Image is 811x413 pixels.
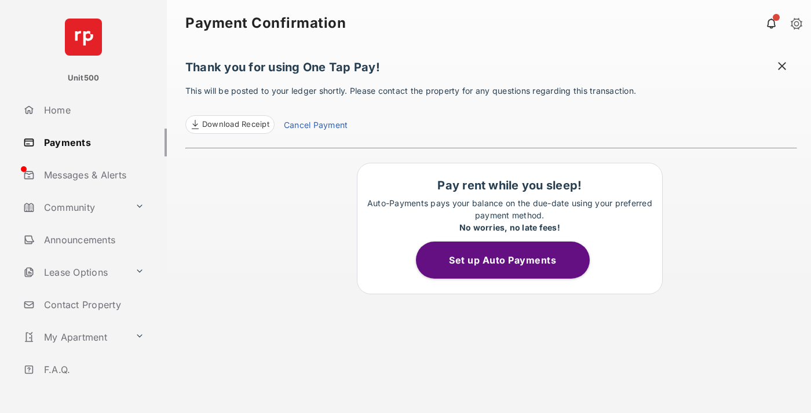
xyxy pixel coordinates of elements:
a: My Apartment [19,323,130,351]
h1: Pay rent while you sleep! [363,178,656,192]
a: Lease Options [19,258,130,286]
a: F.A.Q. [19,356,167,383]
h1: Thank you for using One Tap Pay! [185,60,797,80]
a: Messages & Alerts [19,161,167,189]
span: Download Receipt [202,119,269,130]
a: Community [19,193,130,221]
a: Home [19,96,167,124]
p: Auto-Payments pays your balance on the due-date using your preferred payment method. [363,197,656,233]
div: No worries, no late fees! [363,221,656,233]
a: Announcements [19,226,167,254]
p: Unit500 [68,72,100,84]
a: Cancel Payment [284,119,348,134]
a: Payments [19,129,167,156]
a: Contact Property [19,291,167,319]
a: Set up Auto Payments [416,254,604,266]
a: Download Receipt [185,115,275,134]
p: This will be posted to your ledger shortly. Please contact the property for any questions regardi... [185,85,797,134]
strong: Payment Confirmation [185,16,346,30]
button: Set up Auto Payments [416,242,590,279]
img: svg+xml;base64,PHN2ZyB4bWxucz0iaHR0cDovL3d3dy53My5vcmcvMjAwMC9zdmciIHdpZHRoPSI2NCIgaGVpZ2h0PSI2NC... [65,19,102,56]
